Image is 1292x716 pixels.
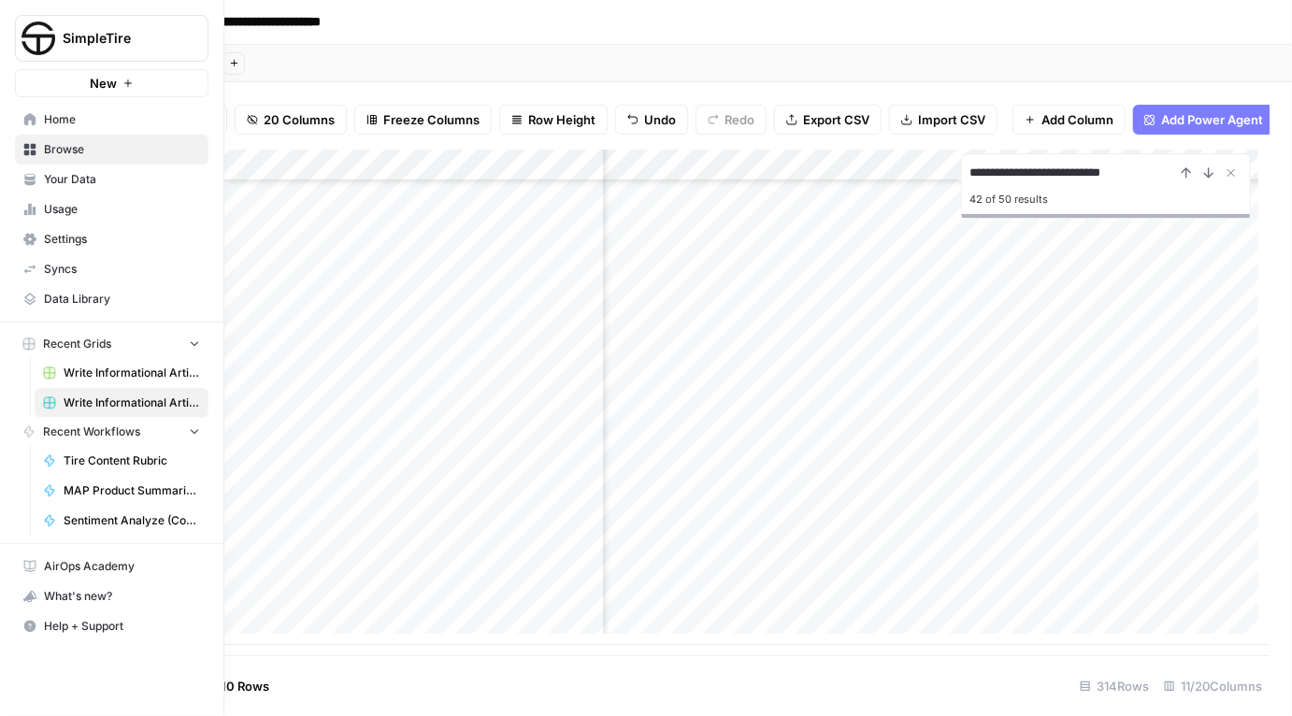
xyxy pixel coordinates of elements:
span: Write Informational Articles [DATE] [64,365,200,381]
span: Browse [44,141,200,158]
div: 42 of 50 results [969,188,1242,210]
span: Add 10 Rows [194,677,269,695]
button: Previous Result [1175,162,1198,184]
a: Your Data [15,165,208,194]
button: New [15,69,208,97]
a: Tire Content Rubric [35,446,208,476]
button: Recent Workflows [15,418,208,446]
span: New [90,74,117,93]
span: Export CSV [803,110,869,129]
span: SimpleTire [63,29,176,48]
span: Row Height [528,110,596,129]
span: Add Power Agent [1161,110,1263,129]
div: 11/20 Columns [1156,671,1270,701]
span: Home [44,111,200,128]
span: Import CSV [918,110,985,129]
span: Usage [44,201,200,218]
a: Write Informational Articles [DATE] [35,358,208,388]
span: Sentiment Analyze (Conversation Level) [64,512,200,529]
button: What's new? [15,581,208,611]
button: Redo [696,105,767,135]
a: Settings [15,224,208,254]
span: Your Data [44,171,200,188]
span: MAP Product Summarization [64,482,200,499]
button: Export CSV [774,105,882,135]
button: Row Height [499,105,608,135]
a: Data Library [15,284,208,314]
div: What's new? [16,582,208,610]
button: Next Result [1198,162,1220,184]
span: Recent Workflows [43,423,140,440]
span: AirOps Academy [44,558,200,575]
a: Browse [15,135,208,165]
a: AirOps Academy [15,551,208,581]
span: Settings [44,231,200,248]
button: Help + Support [15,611,208,641]
span: Data Library [44,291,200,308]
button: Freeze Columns [354,105,492,135]
button: Add Power Agent [1133,105,1274,135]
a: Usage [15,194,208,224]
img: SimpleTire Logo [22,21,55,55]
span: Help + Support [44,618,200,635]
span: Tire Content Rubric [64,452,200,469]
a: Sentiment Analyze (Conversation Level) [35,506,208,536]
a: Home [15,105,208,135]
button: 20 Columns [235,105,347,135]
span: Recent Grids [43,336,111,352]
span: 20 Columns [264,110,335,129]
button: Recent Grids [15,330,208,358]
span: Add Column [1041,110,1113,129]
button: Add Column [1012,105,1126,135]
a: Write Informational Articles [DATE] [35,388,208,418]
a: MAP Product Summarization [35,476,208,506]
span: Undo [644,110,676,129]
span: Freeze Columns [383,110,480,129]
span: Write Informational Articles [DATE] [64,394,200,411]
a: Syncs [15,254,208,284]
span: Syncs [44,261,200,278]
button: Import CSV [889,105,998,135]
button: Workspace: SimpleTire [15,15,208,62]
div: 314 Rows [1072,671,1156,701]
span: Redo [725,110,754,129]
button: Undo [615,105,688,135]
button: Close Search [1220,162,1242,184]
